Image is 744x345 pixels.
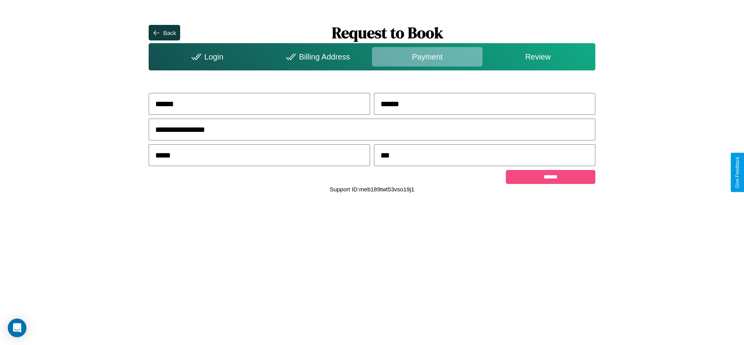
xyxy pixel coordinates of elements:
h1: Request to Book [180,22,595,43]
div: Back [163,30,176,36]
div: Billing Address [261,47,372,67]
p: Support ID: meb189twt53vso19j1 [330,184,414,194]
div: Login [151,47,261,67]
div: Payment [372,47,483,67]
div: Review [483,47,593,67]
div: Open Intercom Messenger [8,319,26,337]
div: Give Feedback [735,157,740,188]
button: Back [149,25,180,40]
